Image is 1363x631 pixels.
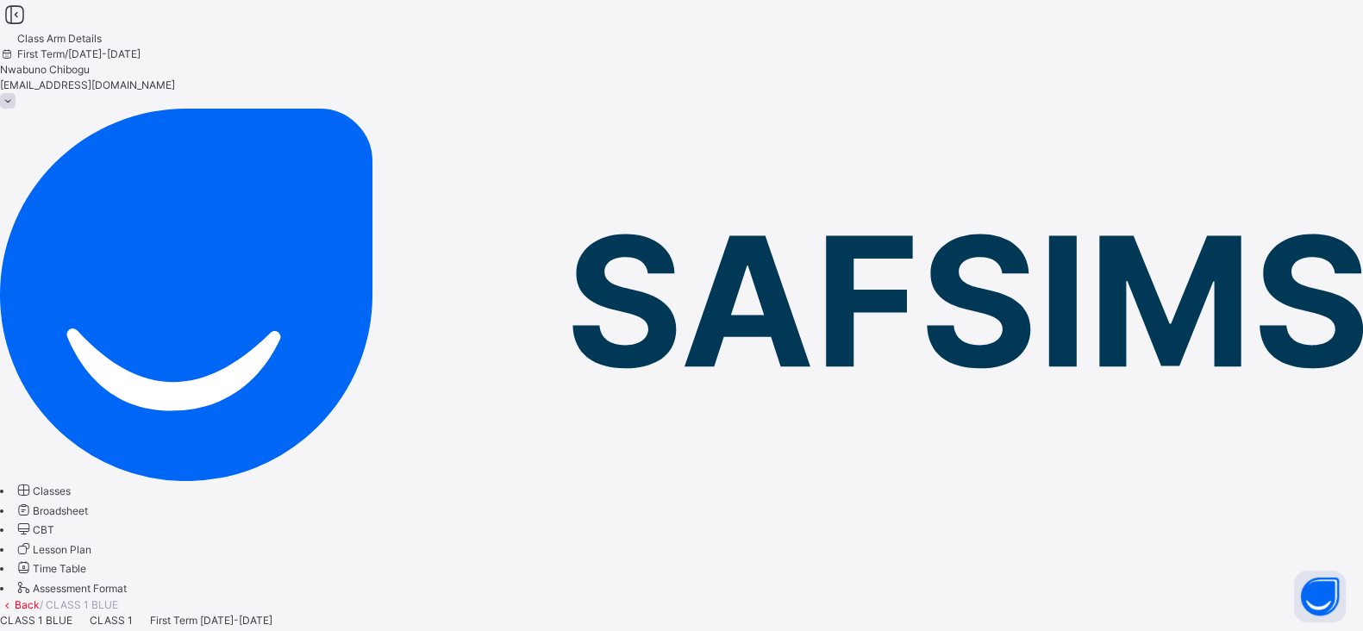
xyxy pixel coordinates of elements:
[33,582,127,595] span: Assessment Format
[33,562,86,575] span: Time Table
[15,598,40,611] a: Back
[33,523,54,536] span: CBT
[15,523,54,536] a: CBT
[1294,571,1346,622] button: Open asap
[15,543,91,556] a: Lesson Plan
[33,504,88,517] span: Broadsheet
[40,598,118,611] span: / CLASS 1 BLUE
[15,484,71,497] a: Classes
[33,543,91,556] span: Lesson Plan
[15,504,88,517] a: Broadsheet
[15,582,127,595] a: Assessment Format
[17,32,102,45] span: Class Arm Details
[90,614,133,627] span: CLASS 1
[33,484,71,497] span: Classes
[150,614,272,627] span: First Term [DATE]-[DATE]
[15,562,86,575] a: Time Table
